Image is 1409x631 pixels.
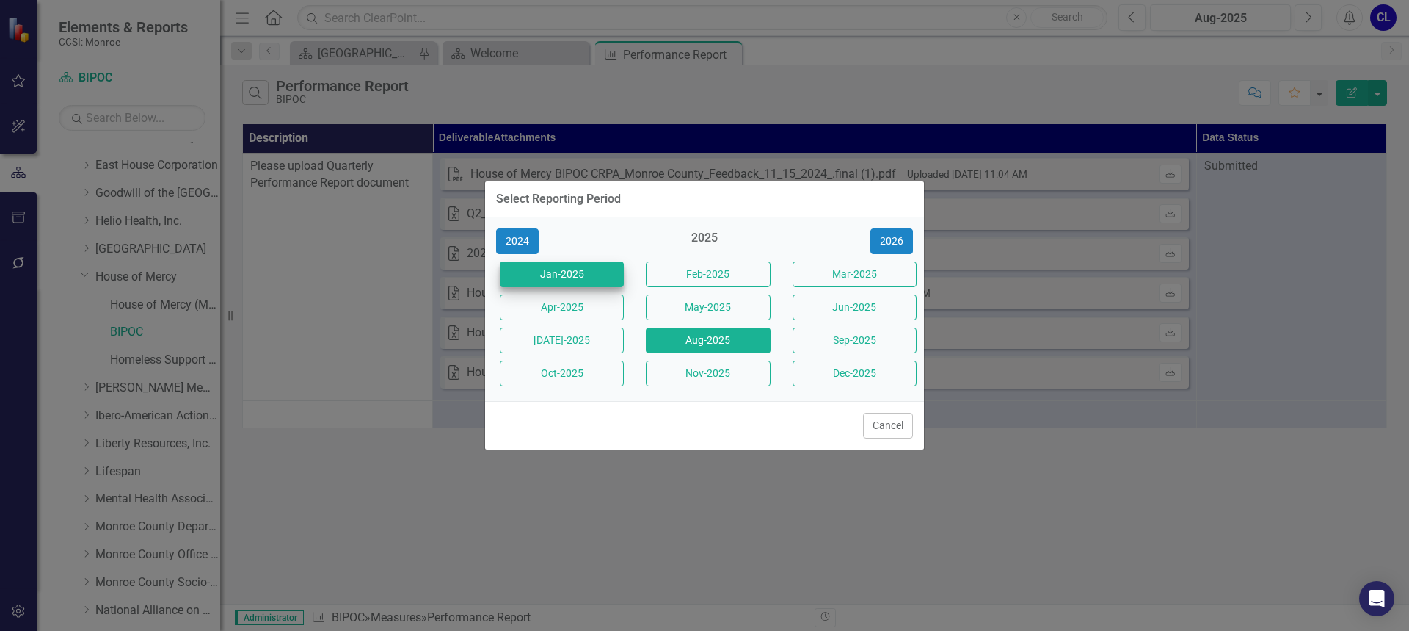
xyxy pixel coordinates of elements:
[642,230,766,254] div: 2025
[496,228,539,254] button: 2024
[646,262,770,287] button: Feb-2025
[646,328,770,353] button: Aug-2025
[793,262,917,287] button: Mar-2025
[500,361,624,386] button: Oct-2025
[1359,581,1394,616] div: Open Intercom Messenger
[863,413,913,439] button: Cancel
[793,361,917,386] button: Dec-2025
[646,295,770,320] button: May-2025
[793,328,917,353] button: Sep-2025
[870,228,913,254] button: 2026
[793,295,917,320] button: Jun-2025
[496,192,621,206] div: Select Reporting Period
[500,295,624,320] button: Apr-2025
[646,361,770,386] button: Nov-2025
[500,328,624,353] button: [DATE]-2025
[500,262,624,287] button: Jan-2025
